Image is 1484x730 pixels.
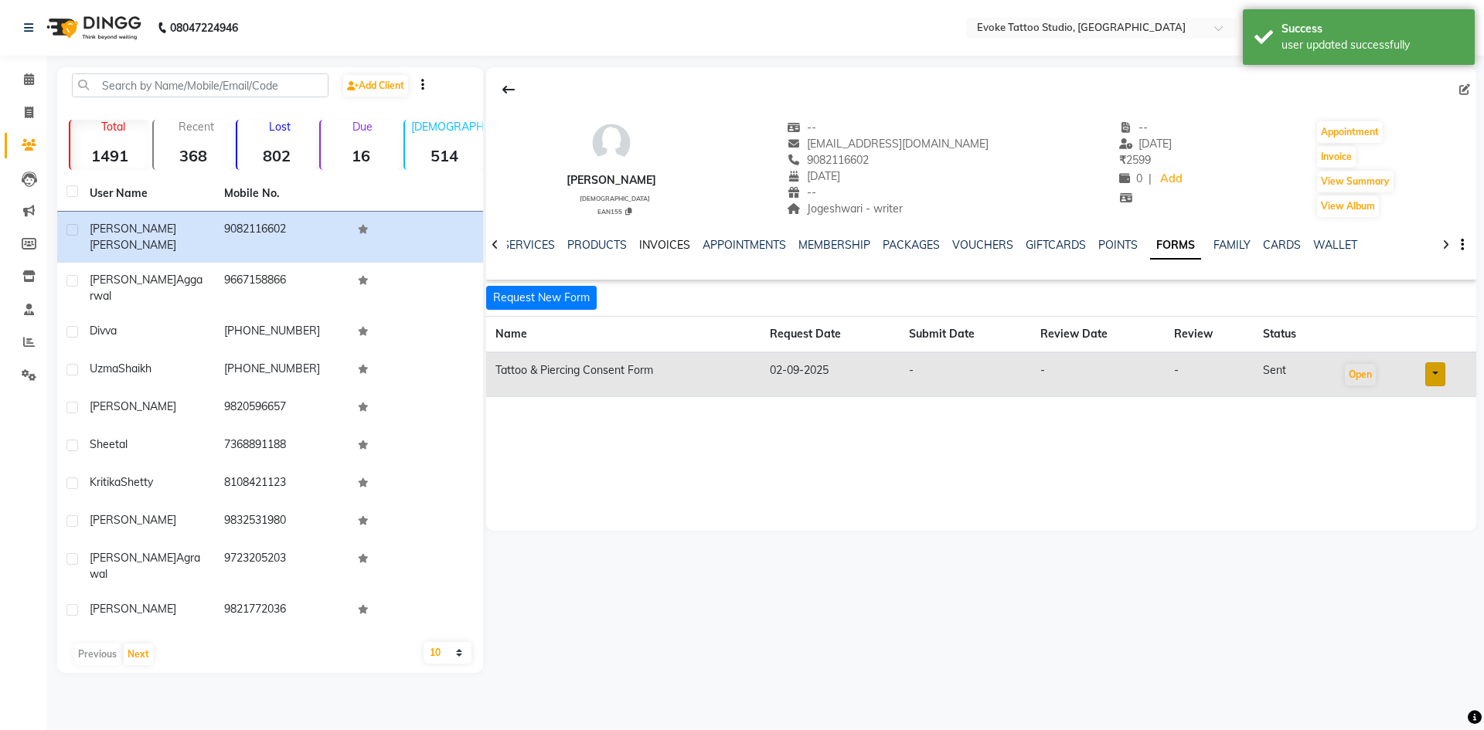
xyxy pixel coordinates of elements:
td: - [1031,352,1165,397]
span: [EMAIL_ADDRESS][DOMAIN_NAME] [787,137,989,151]
td: 8108421123 [215,465,349,503]
p: Due [324,120,400,134]
th: Name [486,317,761,353]
button: View Album [1317,195,1379,217]
button: Request New Form [486,286,597,310]
div: Back to Client [492,75,525,104]
span: ₹ [1119,153,1126,167]
th: Review [1165,317,1254,353]
td: - [1165,352,1254,397]
span: [DEMOGRAPHIC_DATA] [580,195,650,202]
a: FAMILY [1213,238,1251,252]
p: [DEMOGRAPHIC_DATA] [411,120,484,134]
th: Review Date [1031,317,1165,353]
span: Divva [90,324,117,338]
div: EAN155 [573,205,656,216]
span: -- [787,185,816,199]
a: SERVICES [502,238,555,252]
p: Total [77,120,149,134]
span: Jogeshwari - writer [787,202,903,216]
span: 9082116602 [787,153,869,167]
span: | [1149,171,1152,187]
td: [PHONE_NUMBER] [215,314,349,351]
td: Tattoo & Piercing Consent Form [486,352,761,397]
span: [DATE] [787,169,840,183]
div: [PERSON_NAME] [567,172,656,188]
p: Recent [160,120,233,134]
button: Appointment [1317,121,1383,143]
a: APPOINTMENTS [703,238,786,252]
div: Success [1281,21,1463,37]
span: 2599 [1119,153,1151,167]
p: Lost [243,120,316,134]
td: 9082116602 [215,212,349,263]
span: [PERSON_NAME] [90,602,176,616]
strong: 802 [237,146,316,165]
button: View Summary [1317,171,1394,192]
span: Shaikh [118,362,151,375]
a: PACKAGES [883,238,940,252]
b: 08047224946 [170,6,238,49]
td: 02-09-2025 [761,352,900,397]
a: INVOICES [639,238,690,252]
a: MEMBERSHIP [798,238,870,252]
th: Mobile No. [215,176,349,212]
a: VOUCHERS [952,238,1013,252]
button: Next [124,643,153,665]
a: Add Client [343,75,408,97]
a: Add [1158,168,1185,190]
span: Kritika [90,475,121,489]
span: Shetty [121,475,153,489]
button: Open [1345,364,1376,385]
th: User Name [80,176,215,212]
span: 0 [1119,171,1142,185]
a: POINTS [1098,238,1138,252]
td: 9821772036 [215,592,349,630]
td: - [900,352,1031,397]
a: PRODUCTS [567,238,627,252]
strong: 1491 [70,146,149,165]
span: -- [1119,121,1149,134]
td: 7368891188 [215,427,349,465]
span: Uzma [90,362,118,375]
div: user updated successfully [1281,37,1463,53]
span: [PERSON_NAME] [90,222,176,236]
strong: 368 [154,146,233,165]
span: [PERSON_NAME] [90,399,176,413]
td: 9723205203 [215,541,349,592]
a: WALLET [1313,238,1357,252]
th: Submit Date [900,317,1031,353]
a: CARDS [1263,238,1301,252]
th: Status [1254,317,1334,353]
input: Search by Name/Mobile/Email/Code [72,73,328,97]
td: [PHONE_NUMBER] [215,351,349,389]
td: 9820596657 [215,389,349,427]
a: GIFTCARDS [1026,238,1086,252]
button: Invoice [1317,146,1356,168]
th: Request Date [761,317,900,353]
td: 9667158866 [215,263,349,314]
span: [PERSON_NAME] [90,551,176,565]
span: [PERSON_NAME] [90,513,176,527]
img: avatar [588,120,635,166]
img: logo [39,6,145,49]
strong: 16 [321,146,400,165]
a: FORMS [1150,232,1201,260]
span: Sheetal [90,437,128,451]
span: [DATE] [1119,137,1173,151]
span: [PERSON_NAME] [90,238,176,252]
span: -- [787,121,816,134]
span: [PERSON_NAME] [90,273,176,287]
td: sent [1254,352,1334,397]
strong: 514 [405,146,484,165]
td: 9832531980 [215,503,349,541]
